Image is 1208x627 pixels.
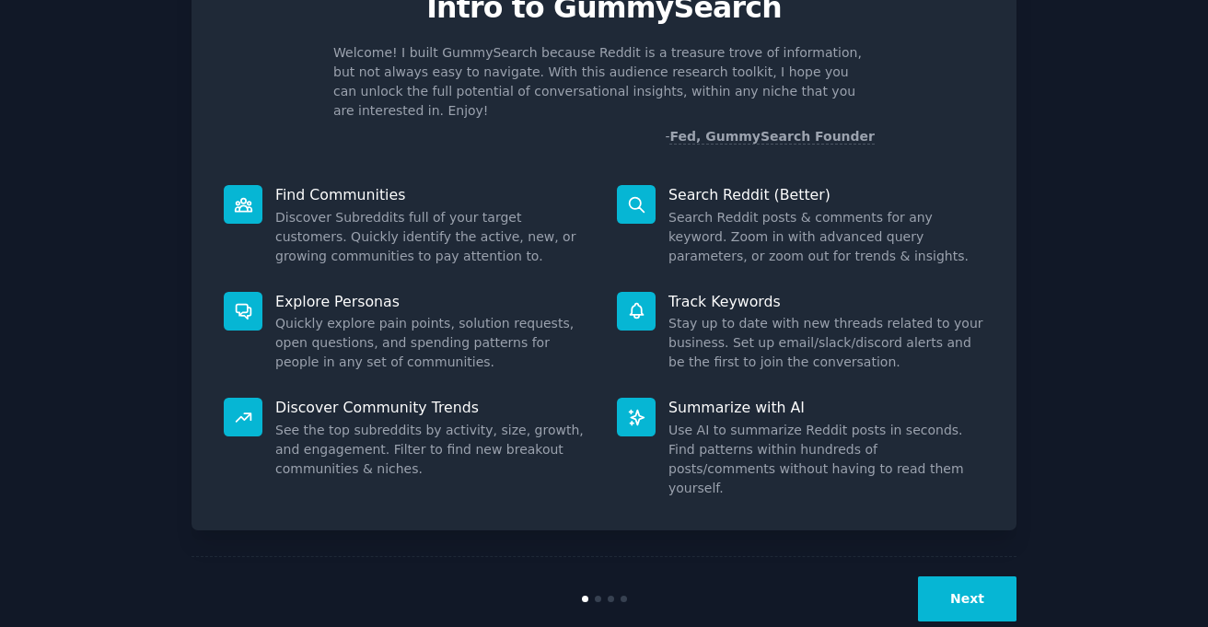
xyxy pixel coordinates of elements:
[275,292,591,311] p: Explore Personas
[275,185,591,204] p: Find Communities
[275,208,591,266] dd: Discover Subreddits full of your target customers. Quickly identify the active, new, or growing c...
[275,398,591,417] p: Discover Community Trends
[668,292,984,311] p: Track Keywords
[668,314,984,372] dd: Stay up to date with new threads related to your business. Set up email/slack/discord alerts and ...
[275,314,591,372] dd: Quickly explore pain points, solution requests, open questions, and spending patterns for people ...
[275,421,591,479] dd: See the top subreddits by activity, size, growth, and engagement. Filter to find new breakout com...
[668,185,984,204] p: Search Reddit (Better)
[668,208,984,266] dd: Search Reddit posts & comments for any keyword. Zoom in with advanced query parameters, or zoom o...
[669,129,875,145] a: Fed, GummySearch Founder
[918,576,1016,621] button: Next
[668,421,984,498] dd: Use AI to summarize Reddit posts in seconds. Find patterns within hundreds of posts/comments with...
[333,43,875,121] p: Welcome! I built GummySearch because Reddit is a treasure trove of information, but not always ea...
[668,398,984,417] p: Summarize with AI
[665,127,875,146] div: -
